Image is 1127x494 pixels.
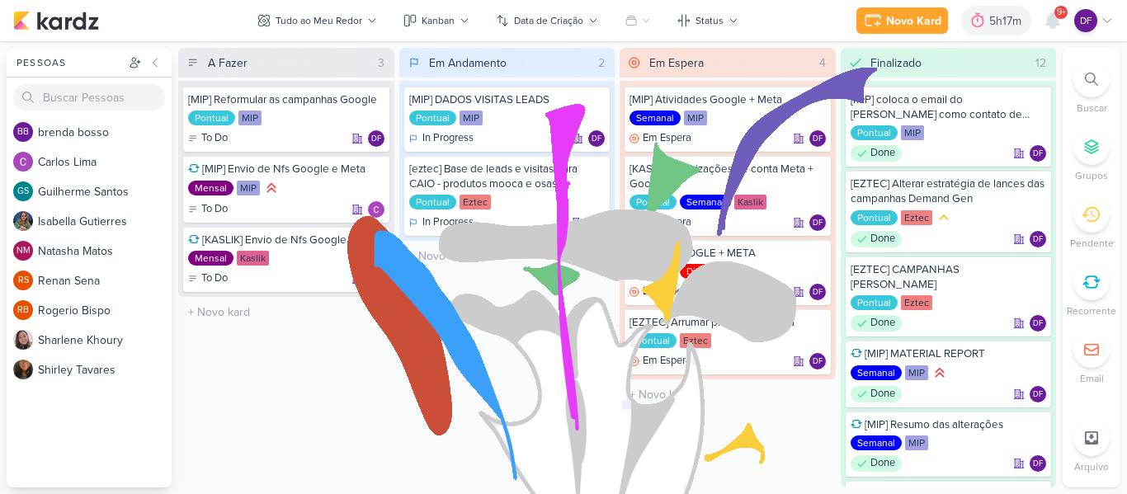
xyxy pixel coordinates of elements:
div: [MIP] coloca o email do Rodrigo como contato de faturamento [851,92,1047,122]
div: N a t a s h a M a t o s [38,242,172,260]
div: Prioridade Média [936,209,952,226]
div: [EZTEC] Alterar estratégia de lances das campanhas Demand Gen [851,176,1047,206]
div: Responsável: Diego Freitas [368,130,384,147]
div: MIP [905,365,928,380]
p: DF [813,219,823,228]
div: Diego Freitas [809,130,826,147]
div: In Progress [409,214,474,231]
p: DF [592,135,601,143]
div: Diego Freitas [809,214,826,231]
p: To Do [201,271,228,287]
p: DF [813,135,823,143]
p: DF [1033,320,1043,328]
div: [MIP] Reformular as campanhas Google [188,92,384,107]
div: Pontual [630,195,677,209]
div: 3 [371,54,391,72]
p: In Progress [422,130,474,147]
div: Semanal [851,435,902,450]
div: To Do [188,201,228,218]
div: Finalizado [870,54,922,72]
div: Responsável: Diego Freitas [1030,386,1046,402]
div: Em Espera [630,284,691,300]
div: Em Espera [630,130,691,147]
div: Rogerio Bispo [13,300,33,320]
p: Done [870,455,895,472]
div: S h a r l e n e K h o u r y [38,332,172,349]
span: 9+ [1057,6,1066,19]
div: Prioridade Alta [263,180,280,196]
div: To Do [188,130,228,147]
div: Semanal [851,365,902,380]
div: MIP [460,111,483,125]
div: Responsável: Diego Freitas [809,353,826,369]
li: Ctrl + F [1063,61,1120,115]
p: Em Espera [643,353,691,369]
div: Diário [680,264,719,279]
div: Mensal [188,181,233,195]
div: [eztec] Base de leads e visitas para CAIO - produtos mooca e osasco [409,162,606,191]
div: [MIP] MATERIAL REPORT [851,346,1047,361]
div: In Progress [409,130,474,147]
div: Em Espera [630,353,691,369]
div: Kaslik [237,251,269,266]
p: Done [870,145,895,162]
div: S h i r l e y T a v a r e s [38,361,172,379]
p: In Progress [422,214,474,231]
div: Semanal [630,111,681,125]
p: Pendente [1070,236,1114,251]
img: Carlos Lima [13,152,33,172]
div: Pontual [409,195,456,209]
div: MIP [237,181,260,195]
div: Diego Freitas [1030,315,1046,332]
div: Pontual [851,125,898,140]
div: A Fazer [208,54,248,72]
div: Pontual [409,111,456,125]
p: Done [870,315,895,332]
p: Email [1080,371,1104,386]
div: MIP [901,125,924,140]
div: Diego Freitas [809,284,826,300]
div: 4 [813,54,832,72]
p: DF [1080,13,1092,28]
p: DF [1033,460,1043,468]
div: Diego Freitas [1030,231,1046,247]
div: Responsável: Diego Freitas [588,130,605,147]
div: MIP [238,111,262,125]
p: GS [17,187,29,196]
div: Pontual [851,210,898,225]
p: DF [371,135,381,143]
img: kardz.app [13,11,99,31]
p: Done [870,231,895,247]
div: [MIP] Resumo das alterações [851,417,1047,432]
div: Done [851,386,902,402]
div: Kaslik [734,195,766,209]
div: Done [851,145,902,162]
p: DF [1033,150,1043,158]
div: [MIP] Envio de Nfs Google e Meta [188,162,384,176]
p: To Do [201,201,228,218]
div: Diego Freitas [588,130,605,147]
div: Diego Freitas [588,214,605,231]
div: Em Espera [630,214,691,231]
img: Carlos Lima [368,271,384,287]
div: Renan Sena [13,271,33,290]
p: DF [1033,236,1043,244]
div: Responsável: Diego Freitas [809,214,826,231]
div: Prioridade Alta [931,365,948,381]
div: Responsável: Diego Freitas [588,214,605,231]
div: b r e n d a b o s s o [38,124,172,141]
div: Done [851,231,902,247]
p: DF [813,358,823,366]
div: Diego Freitas [1030,386,1046,402]
div: Mensal [188,251,233,266]
div: [MIP] Atividades Google + Meta [630,92,826,107]
div: Diego Freitas [368,130,384,147]
div: [MIP] DADOS VISITAS LEADS [409,92,606,107]
p: DF [592,219,601,228]
p: Buscar [1077,101,1107,115]
div: C a r l o s L i m a [38,153,172,171]
div: Guilherme Santos [13,181,33,201]
div: Pontual [188,111,235,125]
div: 12 [1029,54,1053,72]
p: Arquivo [1074,459,1109,474]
